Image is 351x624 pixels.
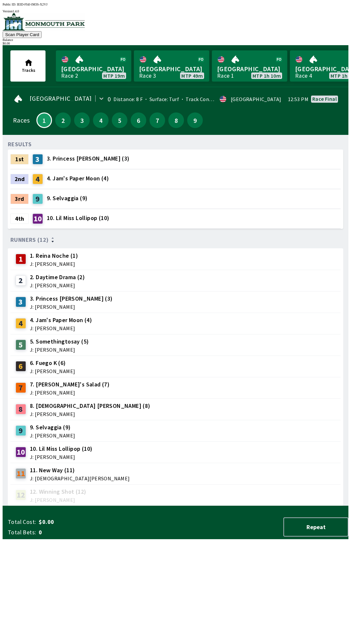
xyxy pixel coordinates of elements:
[95,118,107,123] span: 4
[22,67,35,73] span: Tracks
[132,118,145,123] span: 6
[30,261,78,266] span: J: [PERSON_NAME]
[30,326,92,331] span: J: [PERSON_NAME]
[151,118,163,123] span: 7
[30,411,150,417] span: J: [PERSON_NAME]
[61,65,126,73] span: [GEOGRAPHIC_DATA]
[47,174,109,183] span: 4. Jam's Paper Moon (4)
[16,340,26,350] div: 5
[30,304,113,309] span: J: [PERSON_NAME]
[57,118,69,123] span: 2
[139,65,204,73] span: [GEOGRAPHIC_DATA]
[312,96,337,101] div: Race final
[181,73,203,78] span: MTP 49m
[39,119,50,122] span: 1
[179,96,236,102] span: Track Condition: Firm
[131,112,146,128] button: 6
[10,154,29,164] div: 1st
[30,454,92,460] span: J: [PERSON_NAME]
[30,476,130,481] span: J: [DEMOGRAPHIC_DATA][PERSON_NAME]
[103,73,125,78] span: MTP 19m
[10,237,341,243] div: Runners (12)
[168,112,184,128] button: 8
[16,254,26,264] div: 1
[61,73,78,78] div: Race 2
[39,518,141,526] span: $0.00
[32,154,43,164] div: 3
[16,490,26,500] div: 12
[30,433,75,438] span: J: [PERSON_NAME]
[47,194,87,202] span: 9. Selvaggia (9)
[8,528,36,536] span: Total Bets:
[30,359,75,367] span: 6. Fuego K (6)
[253,73,281,78] span: MTP 1h 10m
[13,118,30,123] div: Races
[113,96,143,102] span: Distance: 8 F
[30,487,86,496] span: 12. Winning Shot (12)
[3,3,348,6] div: Public ID:
[217,65,282,73] span: [GEOGRAPHIC_DATA]
[10,237,49,242] span: Runners (12)
[30,497,86,502] span: J: [PERSON_NAME]
[143,96,179,102] span: Surface: Turf
[212,50,287,82] a: [GEOGRAPHIC_DATA]Race 1MTP 1h 10m
[47,214,109,222] span: 10. Lil Miss Lollipop (10)
[295,73,312,78] div: Race 4
[16,447,26,457] div: 10
[10,174,29,184] div: 2nd
[217,73,234,78] div: Race 1
[30,316,92,324] span: 4. Jam's Paper Moon (4)
[32,214,43,224] div: 10
[10,214,29,224] div: 4th
[30,445,92,453] span: 10. Lil Miss Lollipop (10)
[55,112,71,128] button: 2
[149,112,165,128] button: 7
[30,252,78,260] span: 1. Reina Noche (1)
[30,273,85,281] span: 2. Daytime Drama (2)
[30,369,75,374] span: J: [PERSON_NAME]
[8,142,32,147] div: RESULTS
[113,118,126,123] span: 5
[39,528,141,536] span: 0
[30,390,110,395] span: J: [PERSON_NAME]
[189,118,201,123] span: 9
[3,13,85,31] img: venue logo
[74,112,90,128] button: 3
[16,404,26,414] div: 8
[30,283,85,288] span: J: [PERSON_NAME]
[16,275,26,286] div: 2
[32,174,43,184] div: 4
[32,194,43,204] div: 9
[56,50,131,82] a: [GEOGRAPHIC_DATA]Race 2MTP 19m
[108,97,111,102] div: 0
[139,73,156,78] div: Race 3
[30,347,89,352] span: J: [PERSON_NAME]
[289,523,343,531] span: Repeat
[30,96,92,101] span: [GEOGRAPHIC_DATA]
[3,38,348,42] div: Balance
[17,3,47,6] span: IEID-FI4J-IM3S-X2VJ
[187,112,203,128] button: 9
[16,383,26,393] div: 7
[30,380,110,389] span: 7. [PERSON_NAME]'s Salad (7)
[231,97,281,102] div: [GEOGRAPHIC_DATA]
[3,31,42,38] button: Scan Player Card
[36,112,52,128] button: 1
[16,297,26,307] div: 3
[288,97,308,102] span: 12:53 PM
[30,337,89,346] span: 5. Somethingtosay (5)
[8,518,36,526] span: Total Cost:
[16,425,26,436] div: 9
[283,517,348,537] button: Repeat
[30,294,113,303] span: 3. Princess [PERSON_NAME] (3)
[16,361,26,371] div: 6
[16,468,26,479] div: 11
[30,466,130,474] span: 11. New Way (11)
[30,402,150,410] span: 8. [DEMOGRAPHIC_DATA] [PERSON_NAME] (8)
[10,194,29,204] div: 3rd
[30,423,75,432] span: 9. Selvaggia (9)
[10,50,45,82] button: Tracks
[3,9,348,13] div: Version 1.4.0
[3,42,348,45] div: $ 0.00
[47,154,130,163] span: 3. Princess [PERSON_NAME] (3)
